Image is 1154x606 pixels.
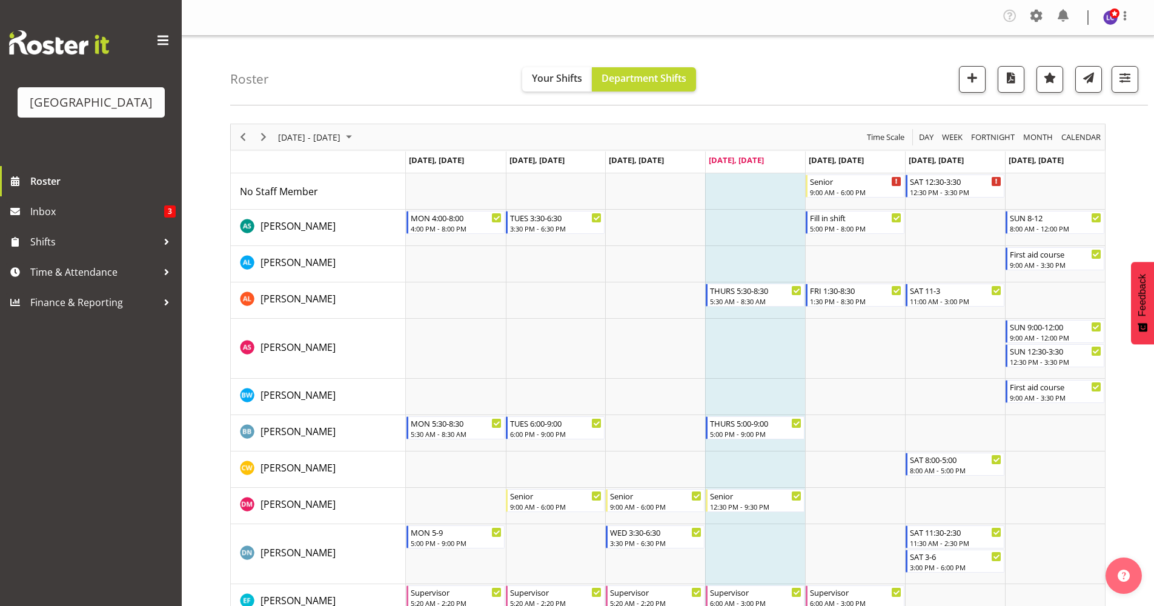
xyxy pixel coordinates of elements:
[710,490,801,502] div: Senior
[260,292,336,305] span: [PERSON_NAME]
[411,429,502,439] div: 5:30 AM - 8:30 AM
[411,224,502,233] div: 4:00 PM - 8:00 PM
[1010,357,1101,367] div: 12:30 PM - 3:30 PM
[260,388,336,402] span: [PERSON_NAME]
[30,202,164,221] span: Inbox
[260,219,336,233] span: [PERSON_NAME]
[260,546,336,559] span: [PERSON_NAME]
[411,417,502,429] div: MON 5:30-8:30
[610,526,701,538] div: WED 3:30-6:30
[706,489,804,512] div: Devon Morris-Brown"s event - Senior Begin From Thursday, August 28, 2025 at 12:30:00 PM GMT+12:00...
[706,416,804,439] div: Bradley Barton"s event - THURS 5:00-9:00 Begin From Thursday, August 28, 2025 at 5:00:00 PM GMT+1...
[277,130,342,145] span: [DATE] - [DATE]
[411,586,502,598] div: Supervisor
[1010,393,1101,402] div: 9:00 AM - 3:30 PM
[231,488,406,524] td: Devon Morris-Brown resource
[240,184,318,199] a: No Staff Member
[506,489,605,512] div: Devon Morris-Brown"s event - Senior Begin From Tuesday, August 26, 2025 at 9:00:00 AM GMT+12:00 E...
[260,256,336,269] span: [PERSON_NAME]
[260,255,336,270] a: [PERSON_NAME]
[710,586,801,598] div: Supervisor
[809,155,864,165] span: [DATE], [DATE]
[906,550,1004,573] div: Drew Nielsen"s event - SAT 3-6 Begin From Saturday, August 30, 2025 at 3:00:00 PM GMT+12:00 Ends ...
[606,489,705,512] div: Devon Morris-Brown"s event - Senior Begin From Wednesday, August 27, 2025 at 9:00:00 AM GMT+12:00...
[610,538,701,548] div: 3:30 PM - 6:30 PM
[231,173,406,210] td: No Staff Member resource
[910,284,1001,296] div: SAT 11-3
[235,130,251,145] button: Previous
[506,416,605,439] div: Bradley Barton"s event - TUES 6:00-9:00 Begin From Tuesday, August 26, 2025 at 6:00:00 PM GMT+12:...
[510,490,602,502] div: Senior
[910,550,1001,562] div: SAT 3-6
[1010,321,1101,333] div: SUN 9:00-12:00
[1010,224,1101,233] div: 8:00 AM - 12:00 PM
[276,130,357,145] button: August 25 - 31, 2025
[1010,211,1101,224] div: SUN 8-12
[810,187,901,197] div: 9:00 AM - 6:00 PM
[30,93,153,112] div: [GEOGRAPHIC_DATA]
[411,538,502,548] div: 5:00 PM - 9:00 PM
[917,130,936,145] button: Timeline Day
[940,130,965,145] button: Timeline Week
[910,175,1001,187] div: SAT 12:30-3:30
[1137,274,1148,316] span: Feedback
[510,586,602,598] div: Supervisor
[610,490,701,502] div: Senior
[164,205,176,218] span: 3
[909,155,964,165] span: [DATE], [DATE]
[1010,345,1101,357] div: SUN 12:30-3:30
[810,586,901,598] div: Supervisor
[959,66,986,93] button: Add a new shift
[710,417,801,429] div: THURS 5:00-9:00
[506,211,605,234] div: Ajay Smith"s event - TUES 3:30-6:30 Begin From Tuesday, August 26, 2025 at 3:30:00 PM GMT+12:00 E...
[1009,155,1064,165] span: [DATE], [DATE]
[710,429,801,439] div: 5:00 PM - 9:00 PM
[610,586,701,598] div: Supervisor
[509,155,565,165] span: [DATE], [DATE]
[260,461,336,474] span: [PERSON_NAME]
[1006,380,1104,403] div: Ben Wyatt"s event - First aid course Begin From Sunday, August 31, 2025 at 9:00:00 AM GMT+12:00 E...
[30,263,158,281] span: Time & Attendance
[910,453,1001,465] div: SAT 8:00-5:00
[970,130,1016,145] span: Fortnight
[231,246,406,282] td: Alesana Lafoga resource
[1036,66,1063,93] button: Highlight an important date within the roster.
[1021,130,1055,145] button: Timeline Month
[231,210,406,246] td: Ajay Smith resource
[510,417,602,429] div: TUES 6:00-9:00
[941,130,964,145] span: Week
[231,379,406,415] td: Ben Wyatt resource
[1006,247,1104,270] div: Alesana Lafoga"s event - First aid course Begin From Sunday, August 31, 2025 at 9:00:00 AM GMT+12...
[910,562,1001,572] div: 3:00 PM - 6:00 PM
[231,415,406,451] td: Bradley Barton resource
[260,461,336,475] a: [PERSON_NAME]
[709,155,764,165] span: [DATE], [DATE]
[9,30,109,55] img: Rosterit website logo
[260,340,336,355] a: [PERSON_NAME]
[1010,248,1101,260] div: First aid course
[806,284,904,307] div: Alex Laverty"s event - FRI 1:30-8:30 Begin From Friday, August 29, 2025 at 1:30:00 PM GMT+12:00 E...
[30,233,158,251] span: Shifts
[810,211,901,224] div: Fill in shift
[1022,130,1054,145] span: Month
[906,453,1004,476] div: Cain Wilson"s event - SAT 8:00-5:00 Begin From Saturday, August 30, 2025 at 8:00:00 AM GMT+12:00 ...
[510,502,602,511] div: 9:00 AM - 6:00 PM
[1010,381,1101,393] div: First aid course
[30,172,176,190] span: Roster
[260,498,336,511] span: [PERSON_NAME]
[260,291,336,306] a: [PERSON_NAME]
[906,284,1004,307] div: Alex Laverty"s event - SAT 11-3 Begin From Saturday, August 30, 2025 at 11:00:00 AM GMT+12:00 End...
[240,185,318,198] span: No Staff Member
[411,211,502,224] div: MON 4:00-8:00
[810,175,901,187] div: Senior
[806,175,904,198] div: No Staff Member"s event - Senior Begin From Friday, August 29, 2025 at 9:00:00 AM GMT+12:00 Ends ...
[510,224,602,233] div: 3:30 PM - 6:30 PM
[1006,344,1104,367] div: Alex Sansom"s event - SUN 12:30-3:30 Begin From Sunday, August 31, 2025 at 12:30:00 PM GMT+12:00 ...
[969,130,1017,145] button: Fortnight
[906,175,1004,198] div: No Staff Member"s event - SAT 12:30-3:30 Begin From Saturday, August 30, 2025 at 12:30:00 PM GMT+...
[253,124,274,150] div: Next
[1112,66,1138,93] button: Filter Shifts
[1060,130,1102,145] span: calendar
[706,284,804,307] div: Alex Laverty"s event - THURS 5:30-8:30 Begin From Thursday, August 28, 2025 at 5:30:00 AM GMT+12:...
